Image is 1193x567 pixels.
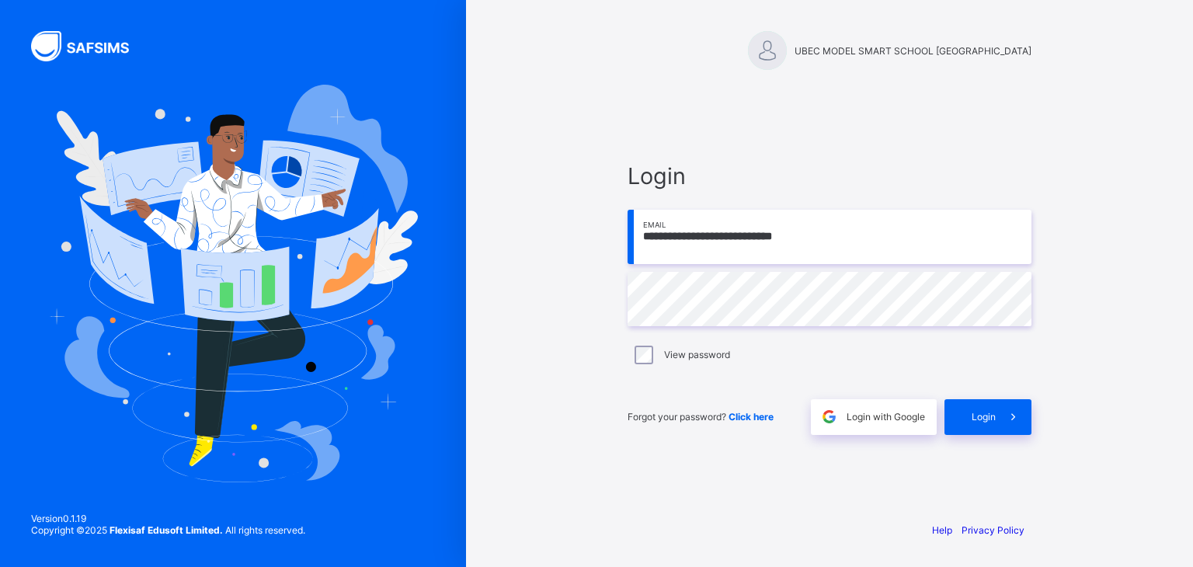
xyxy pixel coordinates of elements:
[31,513,305,524] span: Version 0.1.19
[820,408,838,426] img: google.396cfc9801f0270233282035f929180a.svg
[932,524,952,536] a: Help
[795,45,1031,57] span: UBEC MODEL SMART SCHOOL [GEOGRAPHIC_DATA]
[48,85,418,482] img: Hero Image
[628,411,774,423] span: Forgot your password?
[729,411,774,423] a: Click here
[972,411,996,423] span: Login
[31,31,148,61] img: SAFSIMS Logo
[962,524,1024,536] a: Privacy Policy
[628,162,1031,190] span: Login
[847,411,925,423] span: Login with Google
[110,524,223,536] strong: Flexisaf Edusoft Limited.
[664,349,730,360] label: View password
[31,524,305,536] span: Copyright © 2025 All rights reserved.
